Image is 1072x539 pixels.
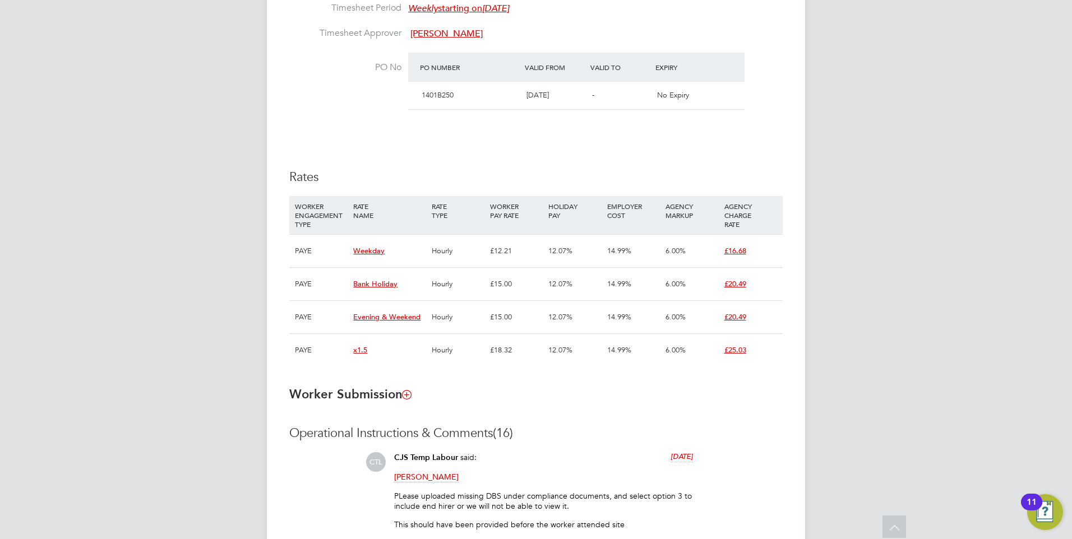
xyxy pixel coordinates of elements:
div: £15.00 [487,268,546,300]
p: PLease uploaded missing DBS under compliance documents, and select option 3 to include end hirer ... [394,491,693,511]
div: Valid To [588,57,653,77]
div: WORKER PAY RATE [487,196,546,225]
em: Weekly [408,3,438,14]
p: This should have been provided before the worker attended site [394,519,693,529]
div: PO Number [417,57,522,77]
span: 14.99% [607,246,631,255]
span: £20.49 [724,279,746,289]
div: WORKER ENGAGEMENT TYPE [292,196,350,234]
div: PAYE [292,268,350,300]
span: 12.07% [548,279,572,289]
div: Hourly [429,235,487,267]
span: Bank Holiday [353,279,398,289]
label: Timesheet Period [289,2,401,14]
span: Evening & Weekend [353,312,421,322]
span: 6.00% [666,345,686,355]
span: (16) [493,425,513,440]
div: 11 [1027,502,1037,517]
span: [PERSON_NAME] [394,472,459,482]
span: 1401B250 [422,90,454,100]
button: Open Resource Center, 11 new notifications [1027,494,1063,530]
span: £16.68 [724,246,746,255]
div: PAYE [292,235,350,267]
span: 14.99% [607,279,631,289]
b: Worker Submission [289,387,411,402]
span: 12.07% [548,345,572,355]
span: x1.5 [353,345,367,355]
div: Hourly [429,334,487,366]
span: [DATE] [526,90,549,100]
label: PO No [289,62,401,73]
span: £20.49 [724,312,746,322]
div: £18.32 [487,334,546,366]
span: CTL [366,452,386,472]
div: Hourly [429,268,487,300]
span: £25.03 [724,345,746,355]
h3: Operational Instructions & Comments [289,425,783,442]
span: 6.00% [666,312,686,322]
span: starting on [408,3,509,14]
span: [PERSON_NAME] [410,28,483,39]
div: PAYE [292,334,350,366]
div: EMPLOYER COST [604,196,663,225]
span: CJS Temp Labour [394,453,458,462]
span: 14.99% [607,312,631,322]
label: Timesheet Approver [289,27,401,39]
div: AGENCY MARKUP [663,196,721,225]
div: Expiry [653,57,718,77]
div: £15.00 [487,301,546,333]
div: RATE NAME [350,196,428,225]
div: AGENCY CHARGE RATE [722,196,780,234]
div: Valid From [522,57,588,77]
div: HOLIDAY PAY [546,196,604,225]
span: 12.07% [548,312,572,322]
span: 6.00% [666,279,686,289]
em: [DATE] [482,3,509,14]
span: 12.07% [548,246,572,255]
span: said: [460,452,477,462]
div: RATE TYPE [429,196,487,225]
span: Weekday [353,246,385,255]
span: [DATE] [671,452,693,461]
span: - [592,90,594,100]
div: £12.21 [487,235,546,267]
div: PAYE [292,301,350,333]
div: Hourly [429,301,487,333]
span: 6.00% [666,246,686,255]
span: 14.99% [607,345,631,355]
h3: Rates [289,169,783,185]
span: No Expiry [657,90,689,100]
